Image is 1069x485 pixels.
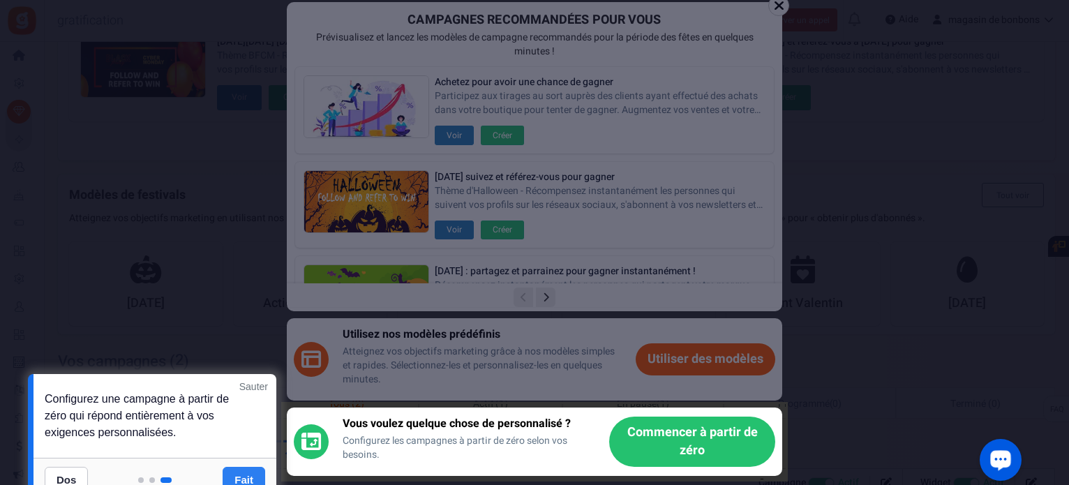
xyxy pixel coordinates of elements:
[239,380,268,394] a: Sauter
[239,381,268,392] font: Sauter
[45,393,229,438] font: Configurez une campagne à partir de zéro qui répond entièrement à vos exigences personnalisées.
